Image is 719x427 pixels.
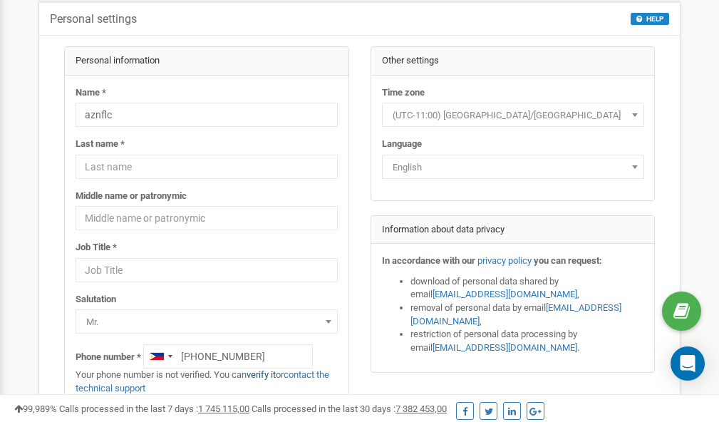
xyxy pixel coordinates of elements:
[631,13,669,25] button: HELP
[76,190,187,203] label: Middle name or patronymic
[76,206,338,230] input: Middle name or patronymic
[76,155,338,179] input: Last name
[65,47,348,76] div: Personal information
[410,275,644,302] li: download of personal data shared by email ,
[382,103,644,127] span: (UTC-11:00) Pacific/Midway
[382,155,644,179] span: English
[76,138,125,151] label: Last name *
[534,255,602,266] strong: you can request:
[144,345,177,368] div: Telephone country code
[247,369,276,380] a: verify it
[76,258,338,282] input: Job Title
[76,241,117,254] label: Job Title *
[382,255,475,266] strong: In accordance with our
[76,369,329,393] a: contact the technical support
[671,346,705,381] div: Open Intercom Messenger
[76,369,338,395] p: Your phone number is not verified. You can or
[382,86,425,100] label: Time zone
[395,403,447,414] u: 7 382 453,00
[371,216,655,245] div: Information about data privacy
[76,351,141,364] label: Phone number *
[387,106,639,125] span: (UTC-11:00) Pacific/Midway
[76,86,106,100] label: Name *
[477,255,532,266] a: privacy policy
[50,13,137,26] h5: Personal settings
[76,103,338,127] input: Name
[198,403,249,414] u: 1 745 115,00
[143,344,313,369] input: +1-800-555-55-55
[59,403,249,414] span: Calls processed in the last 7 days :
[76,309,338,334] span: Mr.
[252,403,447,414] span: Calls processed in the last 30 days :
[410,328,644,354] li: restriction of personal data processing by email .
[76,293,116,307] label: Salutation
[81,312,333,332] span: Mr.
[371,47,655,76] div: Other settings
[433,289,577,299] a: [EMAIL_ADDRESS][DOMAIN_NAME]
[433,342,577,353] a: [EMAIL_ADDRESS][DOMAIN_NAME]
[410,302,644,328] li: removal of personal data by email ,
[14,403,57,414] span: 99,989%
[382,138,422,151] label: Language
[410,302,621,326] a: [EMAIL_ADDRESS][DOMAIN_NAME]
[387,158,639,178] span: English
